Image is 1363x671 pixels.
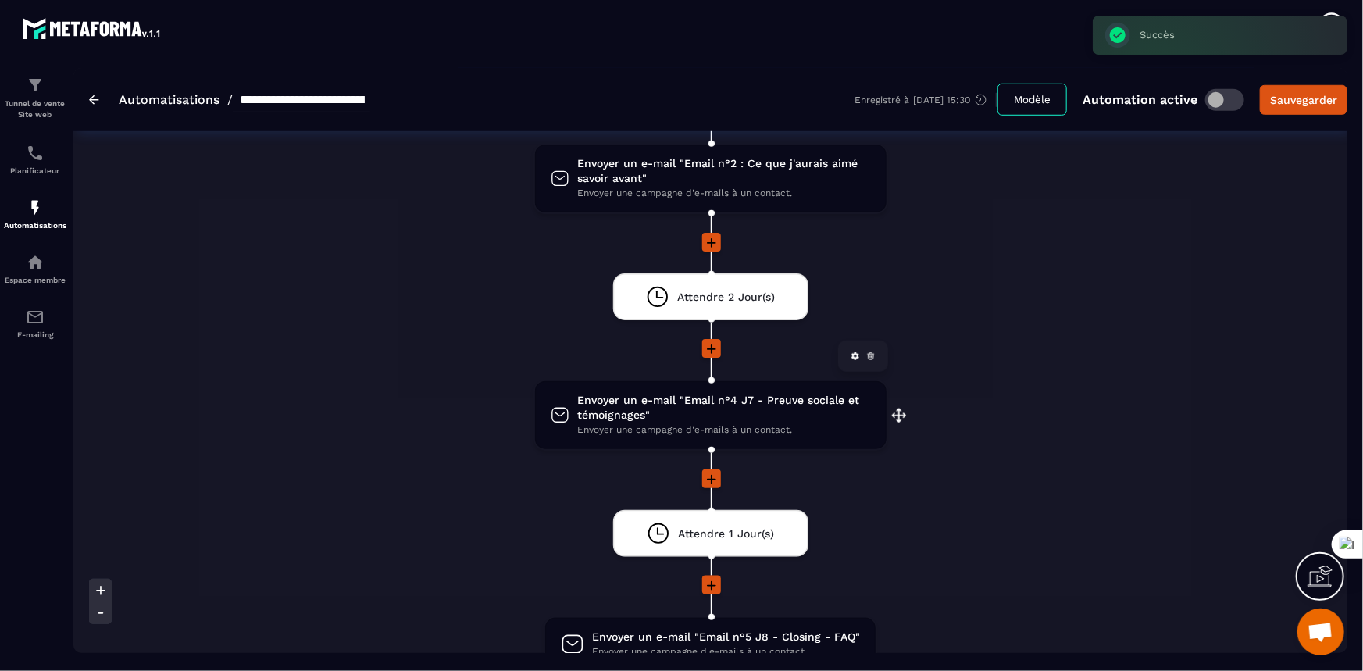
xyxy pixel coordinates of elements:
[577,393,870,423] span: Envoyer un e-mail "Email n°4 J7 - Preuve sociale et témoignages"
[4,64,66,132] a: formationformationTunnel de vente Site web
[997,84,1067,116] button: Modèle
[227,92,233,107] span: /
[4,276,66,284] p: Espace membre
[89,95,99,105] img: arrow
[577,423,870,437] span: Envoyer une campagne d'e-mails à un contact.
[26,76,45,95] img: formation
[4,330,66,339] p: E-mailing
[1297,609,1344,655] a: Ouvrir le chat
[26,144,45,162] img: scheduler
[577,186,870,201] span: Envoyer une campagne d'e-mails à un contact.
[855,93,997,107] div: Enregistré à
[592,644,860,659] span: Envoyer une campagne d'e-mails à un contact.
[1270,92,1337,108] div: Sauvegarder
[4,221,66,230] p: Automatisations
[1083,92,1197,107] p: Automation active
[26,308,45,327] img: email
[4,187,66,241] a: automationsautomationsAutomatisations
[26,253,45,272] img: automations
[4,98,66,120] p: Tunnel de vente Site web
[1260,85,1347,115] button: Sauvegarder
[4,132,66,187] a: schedulerschedulerPlanificateur
[4,296,66,351] a: emailemailE-mailing
[678,526,774,541] span: Attendre 1 Jour(s)
[4,241,66,296] a: automationsautomationsEspace membre
[4,166,66,175] p: Planificateur
[592,630,860,644] span: Envoyer un e-mail "Email n°5 J8 - Closing - FAQ"
[22,14,162,42] img: logo
[677,290,775,305] span: Attendre 2 Jour(s)
[26,198,45,217] img: automations
[119,92,219,107] a: Automatisations
[577,156,870,186] span: Envoyer un e-mail "Email n°2 : Ce que j'aurais aimé savoir avant"
[913,95,970,105] p: [DATE] 15:30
